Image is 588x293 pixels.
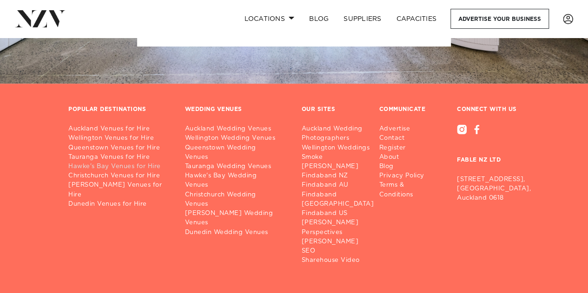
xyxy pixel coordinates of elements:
[457,106,520,113] h3: CONNECT WITH US
[302,237,382,256] a: [PERSON_NAME] SEO
[185,106,242,113] h3: WEDDING VENUES
[185,143,287,162] a: Queenstown Wedding Venues
[68,106,146,113] h3: POPULAR DESTINATIONS
[379,106,426,113] h3: COMMUNICATE
[379,153,442,162] a: About
[68,124,170,134] a: Auckland Venues for Hire
[457,134,520,171] h3: FABLE NZ LTD
[15,10,66,27] img: nzv-logo.png
[302,106,336,113] h3: OUR SITES
[302,9,336,29] a: BLOG
[302,256,382,265] a: Sharehouse Video
[379,171,442,181] a: Privacy Policy
[68,181,170,199] a: [PERSON_NAME] Venues for Hire
[237,9,302,29] a: Locations
[68,171,170,181] a: Christchurch Venues for Hire
[185,171,287,190] a: Hawke's Bay Wedding Venues
[379,134,442,143] a: Contact
[302,228,382,237] a: Perspectives
[302,218,382,228] a: [PERSON_NAME]
[389,9,444,29] a: Capacities
[68,200,170,209] a: Dunedin Venues for Hire
[302,181,382,190] a: Findaband AU
[336,9,389,29] a: SUPPLIERS
[302,124,382,143] a: Auckland Wedding Photographers
[379,124,442,134] a: Advertise
[185,228,287,237] a: Dunedin Wedding Venues
[302,209,382,218] a: Findaband US
[302,162,382,171] a: [PERSON_NAME]
[185,134,287,143] a: Wellington Wedding Venues
[457,175,520,203] p: [STREET_ADDRESS], [GEOGRAPHIC_DATA], Auckland 0618
[302,171,382,181] a: Findaband NZ
[302,153,382,162] a: Smoke
[68,134,170,143] a: Wellington Venues for Hire
[68,153,170,162] a: Tauranga Venues for Hire
[302,143,382,153] a: Wellington Weddings
[379,143,442,153] a: Register
[302,190,382,209] a: Findaband [GEOGRAPHIC_DATA]
[185,162,287,171] a: Tauranga Wedding Venues
[185,124,287,134] a: Auckland Wedding Venues
[379,181,442,199] a: Terms & Conditions
[185,190,287,209] a: Christchurch Wedding Venues
[68,162,170,171] a: Hawke's Bay Venues for Hire
[68,143,170,153] a: Queenstown Venues for Hire
[185,209,287,228] a: [PERSON_NAME] Wedding Venues
[450,9,549,29] a: Advertise your business
[379,162,442,171] a: Blog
